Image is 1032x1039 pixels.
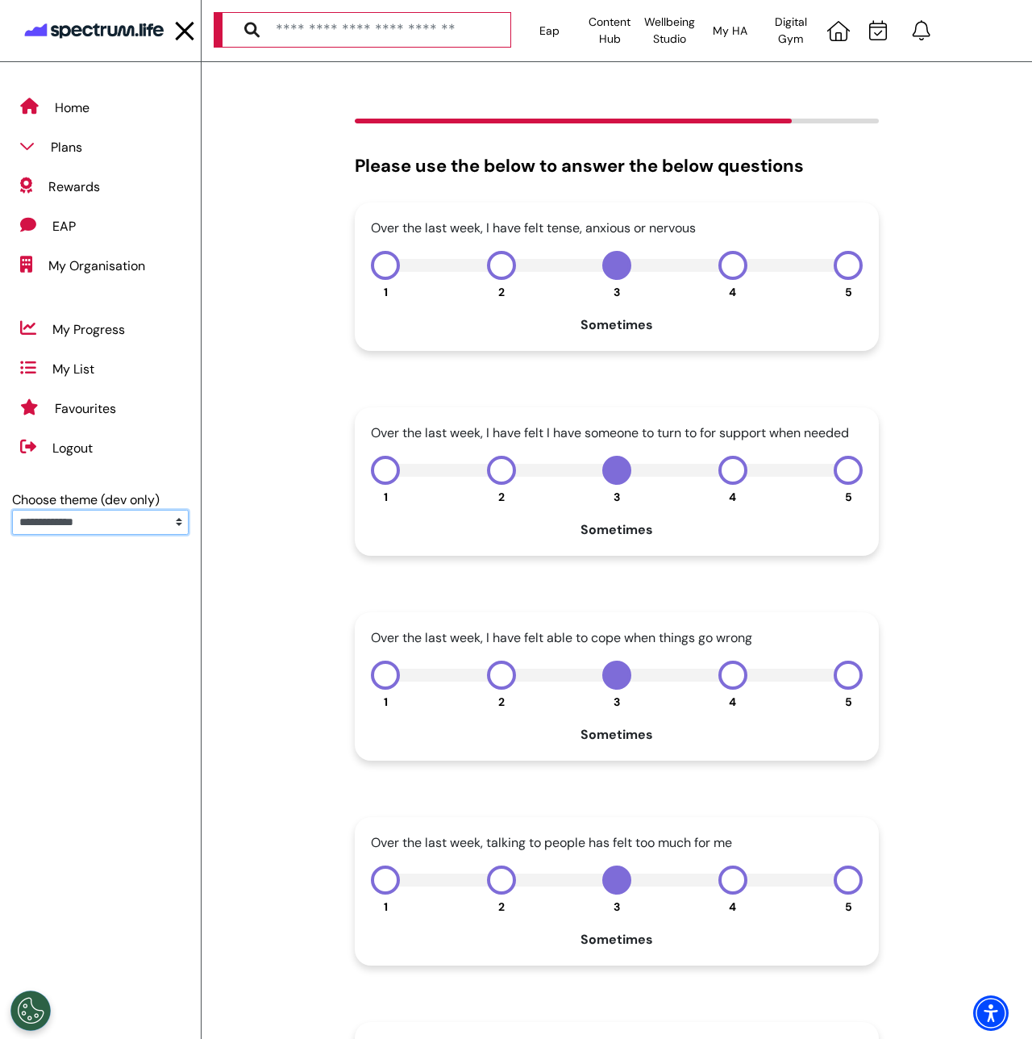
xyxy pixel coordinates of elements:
[371,866,400,895] button: 1
[52,217,76,236] div: EAP
[718,251,747,280] button: 4
[371,251,400,280] button: 1
[371,219,696,238] div: Over the last week, I have felt tense, anxious or nervous
[487,866,516,895] button: 2
[498,285,505,299] span: 2
[355,156,879,177] h2: Please use the below to answer the below questions
[516,315,718,335] div: Sometimes
[602,661,631,690] button: 3
[834,661,863,690] button: 5
[729,490,736,504] span: 4
[51,138,82,157] div: Plans
[48,177,100,197] div: Rewards
[12,490,189,510] div: Choose theme (dev only)
[718,661,747,690] button: 4
[602,251,631,280] button: 3
[516,520,718,540] div: Sometimes
[498,695,505,709] span: 2
[371,456,400,485] button: 1
[52,360,94,379] div: My List
[760,8,821,53] div: Digital Gym
[384,285,388,299] span: 1
[700,8,760,53] div: My HA
[384,490,388,504] span: 1
[834,456,863,485] button: 5
[384,899,388,914] span: 1
[834,251,863,280] button: 5
[516,725,718,745] div: Sometimes
[729,899,736,914] span: 4
[580,8,640,53] div: Content Hub
[729,285,736,299] span: 4
[602,866,631,895] button: 3
[614,899,620,914] span: 3
[640,8,701,53] div: Wellbeing Studio
[614,695,620,709] span: 3
[371,424,849,443] div: Over the last week, I have felt I have someone to turn to for support when needed
[718,866,747,895] button: 4
[487,456,516,485] button: 2
[845,899,852,914] span: 5
[52,439,93,458] div: Logout
[845,695,852,709] span: 5
[834,866,863,895] button: 5
[52,320,125,340] div: My Progress
[602,456,631,485] button: 3
[845,285,852,299] span: 5
[371,628,752,648] div: Over the last week, I have felt able to cope when things go wrong
[487,251,516,280] button: 2
[729,695,736,709] span: 4
[516,930,718,949] div: Sometimes
[10,991,51,1031] button: Open Preferences
[718,456,747,485] button: 4
[614,285,620,299] span: 3
[498,490,505,504] span: 2
[973,995,1009,1031] div: Accessibility Menu
[487,661,516,690] button: 2
[48,257,145,276] div: My Organisation
[55,399,116,419] div: Favourites
[614,490,620,504] span: 3
[22,15,167,46] img: company logo
[498,899,505,914] span: 2
[371,661,400,690] button: 1
[519,8,580,53] div: Eap
[845,490,852,504] span: 5
[55,98,89,118] div: Home
[371,833,732,853] div: Over the last week, talking to people has felt too much for me
[384,695,388,709] span: 1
